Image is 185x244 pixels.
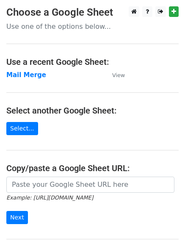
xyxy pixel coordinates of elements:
[6,57,179,67] h4: Use a recent Google Sheet:
[6,211,28,224] input: Next
[112,72,125,78] small: View
[6,163,179,173] h4: Copy/paste a Google Sheet URL:
[6,22,179,31] p: Use one of the options below...
[6,194,93,201] small: Example: [URL][DOMAIN_NAME]
[104,71,125,79] a: View
[6,71,46,79] a: Mail Merge
[6,105,179,116] h4: Select another Google Sheet:
[6,177,174,193] input: Paste your Google Sheet URL here
[6,6,179,19] h3: Choose a Google Sheet
[6,122,38,135] a: Select...
[143,203,185,244] iframe: Chat Widget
